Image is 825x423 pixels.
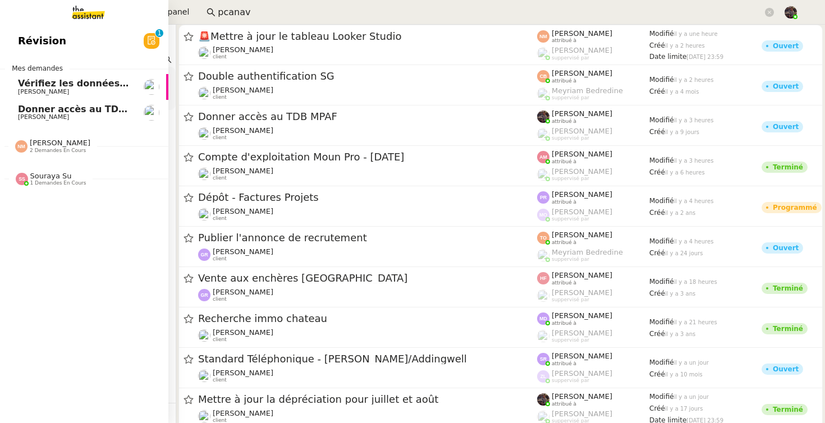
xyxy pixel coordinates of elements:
[30,148,86,154] span: 2 demandes en cours
[213,45,273,54] span: [PERSON_NAME]
[674,319,717,325] span: il y a 21 heures
[552,320,576,327] span: attribué à
[18,33,66,49] span: Révision
[155,29,163,37] nz-badge-sup: 1
[552,378,589,384] span: suppervisé par
[213,207,273,215] span: [PERSON_NAME]
[198,192,537,203] span: Dépôt - Factures Projets
[198,249,210,261] img: svg
[552,288,612,297] span: [PERSON_NAME]
[674,238,714,245] span: il y a 4 heures
[649,116,674,124] span: Modifié
[552,127,612,135] span: [PERSON_NAME]
[30,180,86,186] span: 1 demandes en cours
[649,249,665,257] span: Créé
[537,271,649,286] app-user-label: attribué à
[674,394,709,400] span: il y a un jour
[665,331,695,337] span: il y a 3 ans
[537,191,549,204] img: svg
[674,198,714,204] span: il y a 4 heures
[773,164,803,171] div: Terminé
[665,291,695,297] span: il y a 3 ans
[552,337,589,343] span: suppervisé par
[665,406,703,412] span: il y a 17 jours
[198,45,537,60] app-user-detailed-label: client
[537,249,549,261] img: users%2FaellJyylmXSg4jqeVbanehhyYJm1%2Favatar%2Fprofile-pic%20(4).png
[18,78,216,89] span: Vérifiez les données TDB Gestion MPAF
[537,289,549,302] img: users%2FxCwB1pXZRPOJFRNlJ86Onbfypl03%2Favatar%2Fguigui-removebg-preview.png
[674,77,714,83] span: il y a 2 heures
[674,279,717,285] span: il y a 18 heures
[552,311,612,320] span: [PERSON_NAME]
[537,111,549,123] img: 2af2e8ed-4e7a-4339-b054-92d163d57814
[537,311,649,326] app-user-label: attribué à
[213,167,273,175] span: [PERSON_NAME]
[18,113,69,121] span: [PERSON_NAME]
[552,69,612,77] span: [PERSON_NAME]
[674,158,714,164] span: il y a 3 heures
[198,168,210,180] img: users%2FAXgjBsdPtrYuxuZvIJjRexEdqnq2%2Favatar%2F1599931753966.jpeg
[649,289,665,297] span: Créé
[552,256,589,263] span: suppervisé par
[552,86,623,95] span: Meyriam Bedredine
[552,176,589,182] span: suppervisé par
[537,288,649,303] app-user-label: suppervisé par
[213,86,273,94] span: [PERSON_NAME]
[773,366,799,373] div: Ouvert
[649,330,665,338] span: Créé
[773,83,799,90] div: Ouvert
[537,70,549,82] img: svg
[198,71,537,81] span: Double authentification SG
[144,79,159,95] img: users%2FAXgjBsdPtrYuxuZvIJjRexEdqnq2%2Favatar%2F1599931753966.jpeg
[198,87,210,99] img: users%2F9mvJqJUvllffspLsQzytnd0Nt4c2%2Favatar%2F82da88e3-d90d-4e39-b37d-dcb7941179ae
[552,410,612,418] span: [PERSON_NAME]
[649,157,674,164] span: Modifié
[773,406,803,413] div: Terminé
[773,325,803,332] div: Terminé
[537,151,549,163] img: svg
[665,43,705,49] span: il y a 2 heures
[552,401,576,407] span: attribué à
[552,271,612,279] span: [PERSON_NAME]
[537,46,649,61] app-user-label: suppervisé par
[552,392,612,401] span: [PERSON_NAME]
[552,190,612,199] span: [PERSON_NAME]
[537,128,549,140] img: users%2FoFdbodQ3TgNoWt9kP3GXAs5oaCq1%2Favatar%2Fprofile-pic.png
[30,172,72,180] span: Souraya Su
[157,29,162,39] p: 1
[649,76,674,84] span: Modifié
[198,30,210,42] span: 🚨
[552,55,589,61] span: suppervisé par
[198,288,537,302] app-user-detailed-label: client
[674,117,714,123] span: il y a 3 heures
[552,135,589,141] span: suppervisé par
[18,104,156,114] span: Donner accès au TDB MPAF
[552,109,612,118] span: [PERSON_NAME]
[552,118,576,125] span: attribué à
[537,190,649,205] app-user-label: attribué à
[213,215,227,222] span: client
[198,207,537,222] app-user-detailed-label: client
[537,208,649,222] app-user-label: suppervisé par
[144,105,159,121] img: users%2FAXgjBsdPtrYuxuZvIJjRexEdqnq2%2Favatar%2F1599931753966.jpeg
[552,38,576,44] span: attribué à
[674,360,709,366] span: il y a un jour
[773,43,799,49] div: Ouvert
[15,140,27,153] img: svg
[537,330,549,342] img: users%2FPPrFYTsEAUgQy5cK5MCpqKbOX8K2%2Favatar%2FCapture%20d%E2%80%99e%CC%81cran%202023-06-05%20a%...
[649,318,674,326] span: Modifié
[198,86,537,100] app-user-detailed-label: client
[18,88,69,95] span: [PERSON_NAME]
[773,245,799,251] div: Ouvert
[198,354,537,364] span: Standard Téléphonique - [PERSON_NAME]/Addingwell
[537,232,549,244] img: svg
[537,150,649,164] app-user-label: attribué à
[537,312,549,325] img: svg
[552,46,612,54] span: [PERSON_NAME]
[552,199,576,205] span: attribué à
[537,353,549,365] img: svg
[213,337,227,343] span: client
[665,89,699,95] span: il y a 4 mois
[649,393,674,401] span: Modifié
[649,53,686,61] span: Date limite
